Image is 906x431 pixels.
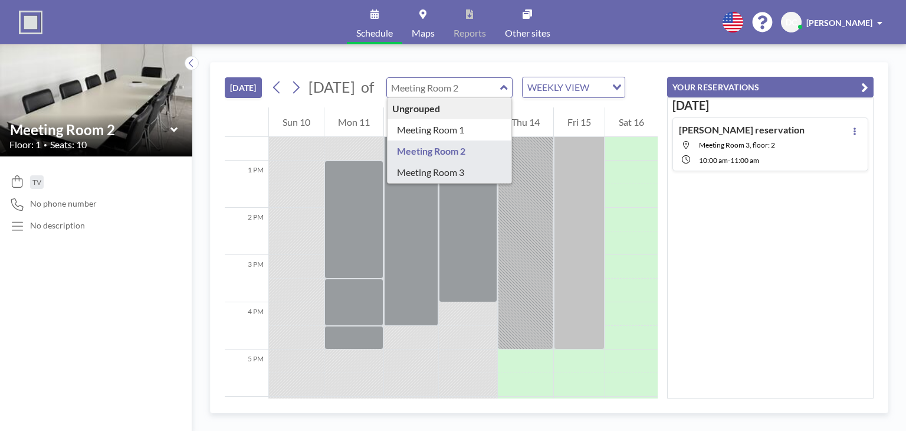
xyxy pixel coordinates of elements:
span: [PERSON_NAME] [806,18,872,28]
div: Search for option [523,77,625,97]
div: Sat 16 [605,107,658,137]
div: Meeting Room 3 [388,162,512,183]
div: 5 PM [225,350,268,397]
button: [DATE] [225,77,262,98]
span: Schedule [356,28,393,38]
div: 3 PM [225,255,268,302]
h4: [PERSON_NAME] reservation [679,124,805,136]
span: [DATE] [308,78,355,96]
span: DC [786,17,797,28]
span: No phone number [30,198,97,209]
div: 2 PM [225,208,268,255]
div: Tue 12 [384,107,438,137]
div: 12 PM [225,113,268,161]
img: organization-logo [19,11,42,34]
span: 11:00 AM [730,156,759,165]
div: Meeting Room 2 [388,141,512,162]
input: Search for option [593,80,605,95]
div: No description [30,220,85,231]
span: of [361,78,374,96]
div: 4 PM [225,302,268,350]
span: - [728,156,730,165]
span: WEEKLY VIEW [525,80,592,95]
div: 1 PM [225,161,268,208]
input: Meeting Room 2 [387,78,500,97]
span: Seats: 10 [50,139,87,151]
div: Thu 14 [498,107,553,137]
span: Floor: 1 [9,139,41,151]
input: Meeting Room 2 [10,121,170,138]
span: Meeting Room 3, floor: 2 [699,141,775,149]
div: Meeting Room 1 [388,119,512,141]
span: • [44,141,47,149]
div: Sun 10 [269,107,324,137]
span: 10:00 AM [699,156,728,165]
span: Other sites [505,28,550,38]
div: Fri 15 [554,107,605,137]
span: Reports [454,28,486,38]
div: Mon 11 [324,107,383,137]
button: YOUR RESERVATIONS [667,77,874,97]
div: Ungrouped [388,98,512,119]
span: Maps [412,28,435,38]
span: TV [32,178,41,187]
h3: [DATE] [672,98,868,113]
